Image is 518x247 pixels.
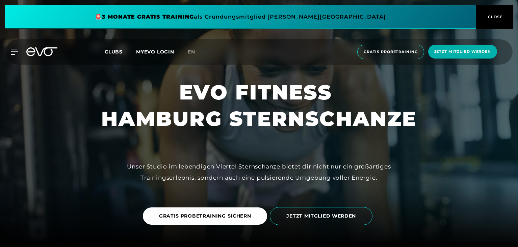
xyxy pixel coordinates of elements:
[143,202,270,230] a: GRATIS PROBETRAINING SICHERN
[107,161,411,183] div: Unser Studio im lebendigen Viertel Sternschanze bietet dir nicht nur ein großartiges Trainingserl...
[136,49,174,55] a: MYEVO LOGIN
[355,45,426,59] a: Gratis Probetraining
[270,202,375,230] a: JETZT MITGLIED WERDEN
[105,48,136,55] a: Clubs
[188,48,203,56] a: en
[105,49,123,55] span: Clubs
[476,5,513,29] button: CLOSE
[286,212,356,220] span: JETZT MITGLIED WERDEN
[434,49,491,54] span: Jetzt Mitglied werden
[159,212,251,220] span: GRATIS PROBETRAINING SICHERN
[486,14,503,20] span: CLOSE
[426,45,499,59] a: Jetzt Mitglied werden
[188,49,195,55] span: en
[364,49,418,55] span: Gratis Probetraining
[101,79,417,132] h1: EVO FITNESS HAMBURG STERNSCHANZE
